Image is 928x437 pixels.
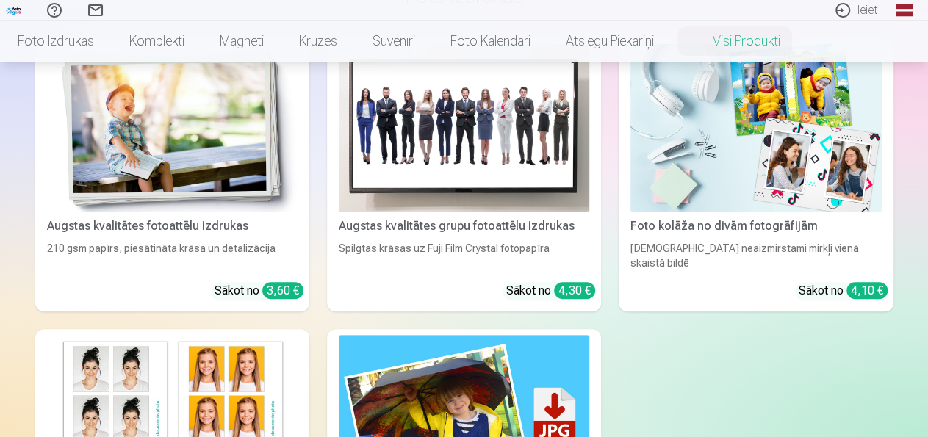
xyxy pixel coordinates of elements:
img: Augstas kvalitātes grupu fotoattēlu izdrukas [339,44,589,212]
a: Krūzes [281,21,355,62]
a: Suvenīri [355,21,433,62]
a: Foto kolāža no divām fotogrāfijāmFoto kolāža no divām fotogrāfijām[DEMOGRAPHIC_DATA] neaizmirstam... [619,38,893,311]
a: Foto kalendāri [433,21,548,62]
div: Foto kolāža no divām fotogrāfijām [625,217,887,235]
div: 3,60 € [262,282,303,299]
div: [DEMOGRAPHIC_DATA] neaizmirstami mirkļi vienā skaistā bildē [625,241,887,270]
div: 4,10 € [846,282,888,299]
a: Komplekti [112,21,202,62]
div: Augstas kvalitātes fotoattēlu izdrukas [41,217,303,235]
a: Atslēgu piekariņi [548,21,672,62]
div: Sākot no [506,282,595,300]
a: Visi produkti [672,21,798,62]
div: Spilgtas krāsas uz Fuji Film Crystal fotopapīra [333,241,595,270]
a: Augstas kvalitātes fotoattēlu izdrukasAugstas kvalitātes fotoattēlu izdrukas210 gsm papīrs, piesā... [35,38,309,311]
div: Sākot no [215,282,303,300]
img: /fa1 [6,6,22,15]
a: Augstas kvalitātes grupu fotoattēlu izdrukasAugstas kvalitātes grupu fotoattēlu izdrukasSpilgtas ... [327,38,601,311]
div: 4,30 € [554,282,595,299]
img: Foto kolāža no divām fotogrāfijām [630,44,881,212]
a: Magnēti [202,21,281,62]
div: Augstas kvalitātes grupu fotoattēlu izdrukas [333,217,595,235]
div: Sākot no [799,282,888,300]
img: Augstas kvalitātes fotoattēlu izdrukas [47,44,298,212]
div: 210 gsm papīrs, piesātināta krāsa un detalizācija [41,241,303,270]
